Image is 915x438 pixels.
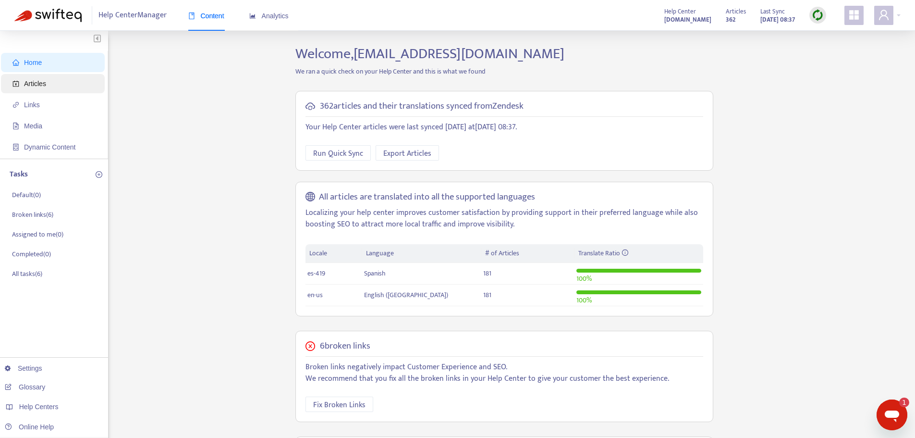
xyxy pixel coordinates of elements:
p: Assigned to me ( 0 ) [12,229,63,239]
span: Welcome, [EMAIL_ADDRESS][DOMAIN_NAME] [295,42,564,66]
p: Localizing your help center improves customer satisfaction by providing support in their preferre... [305,207,703,230]
span: Home [24,59,42,66]
span: Run Quick Sync [313,148,363,160]
span: Articles [24,80,46,88]
a: Glossary [5,383,45,391]
img: sync.dc5367851b00ba804db3.png [812,9,824,21]
span: Articles [726,6,746,17]
span: es-419 [307,268,325,279]
button: Fix Broken Links [305,397,373,412]
a: Online Help [5,423,54,431]
span: English ([GEOGRAPHIC_DATA]) [364,289,448,300]
span: Help Center [664,6,696,17]
span: area-chart [249,13,256,19]
span: 181 [483,289,491,300]
p: Default ( 0 ) [12,190,41,200]
p: Tasks [10,169,28,180]
span: Spanish [364,268,386,279]
div: Translate Ratio [578,248,699,259]
span: en-us [307,289,323,300]
span: Help Centers [19,403,59,411]
h5: 362 articles and their translations synced from Zendesk [320,101,524,112]
span: book [188,13,195,19]
span: close-circle [305,341,315,351]
p: We ran a quick check on your Help Center and this is what we found [288,66,720,76]
span: cloud-sync [305,101,315,111]
span: 100 % [576,295,592,306]
span: user [878,9,890,21]
span: Last Sync [760,6,785,17]
span: account-book [12,80,19,87]
a: Settings [5,364,42,372]
button: Export Articles [376,145,439,161]
p: Broken links negatively impact Customer Experience and SEO. We recommend that you fix all the bro... [305,362,703,385]
button: Run Quick Sync [305,145,371,161]
th: # of Articles [481,244,574,263]
h5: All articles are translated into all the supported languages [319,192,535,203]
strong: [DATE] 08:37 [760,14,795,25]
span: 100 % [576,273,592,284]
th: Language [362,244,481,263]
p: Your Help Center articles were last synced [DATE] at [DATE] 08:37 . [305,122,703,133]
span: plus-circle [96,171,102,178]
span: Links [24,101,40,109]
a: [DOMAIN_NAME] [664,14,711,25]
th: Locale [305,244,362,263]
span: link [12,101,19,108]
strong: 362 [726,14,735,25]
img: Swifteq [14,9,82,22]
span: appstore [848,9,860,21]
span: Dynamic Content [24,143,75,151]
span: Content [188,12,224,20]
span: Analytics [249,12,289,20]
span: 181 [483,268,491,279]
p: Completed ( 0 ) [12,249,51,259]
p: All tasks ( 6 ) [12,269,42,279]
span: Export Articles [383,148,431,160]
span: global [305,192,315,203]
span: Help Center Manager [98,6,167,25]
iframe: Number of unread messages [890,398,909,407]
span: home [12,59,19,66]
span: container [12,144,19,150]
p: Broken links ( 6 ) [12,210,53,220]
h5: 6 broken links [320,341,370,352]
iframe: Button to launch messaging window, 1 unread message [877,400,907,430]
span: file-image [12,123,19,129]
span: Fix Broken Links [313,399,366,411]
span: Media [24,122,42,130]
